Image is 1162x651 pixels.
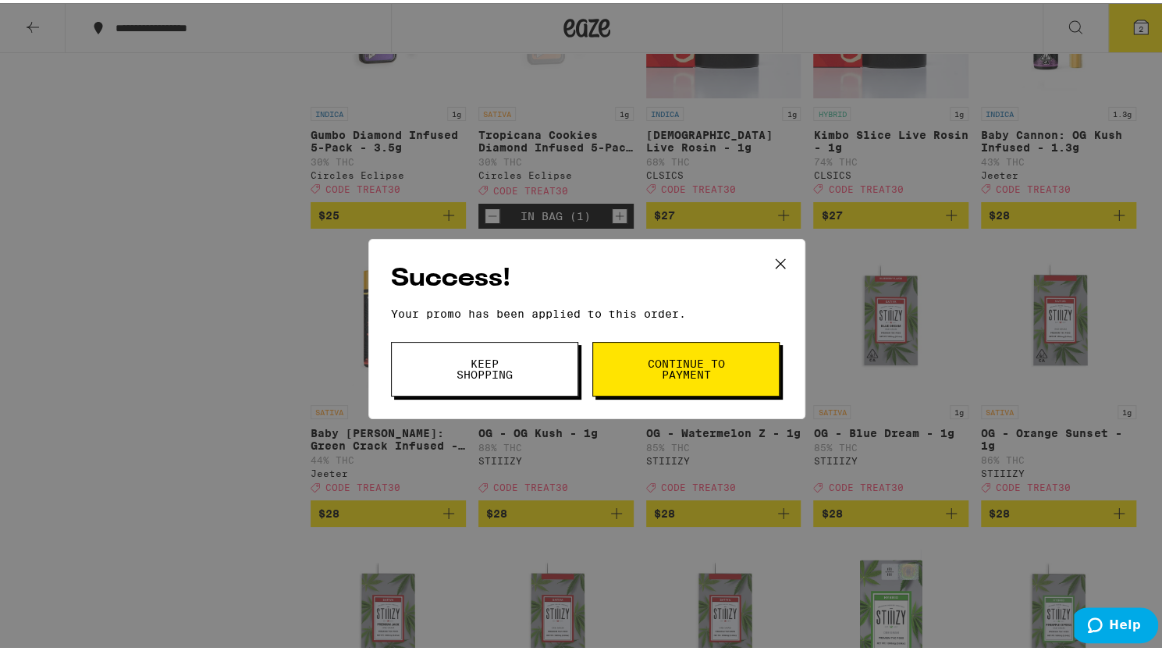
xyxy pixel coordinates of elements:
h2: Success! [391,258,783,293]
iframe: Opens a widget where you can find more information [1074,604,1158,643]
button: Keep Shopping [391,339,578,393]
span: Continue to payment [646,355,726,377]
p: Your promo has been applied to this order. [391,304,783,317]
span: Keep Shopping [445,355,524,377]
button: Continue to payment [592,339,780,393]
